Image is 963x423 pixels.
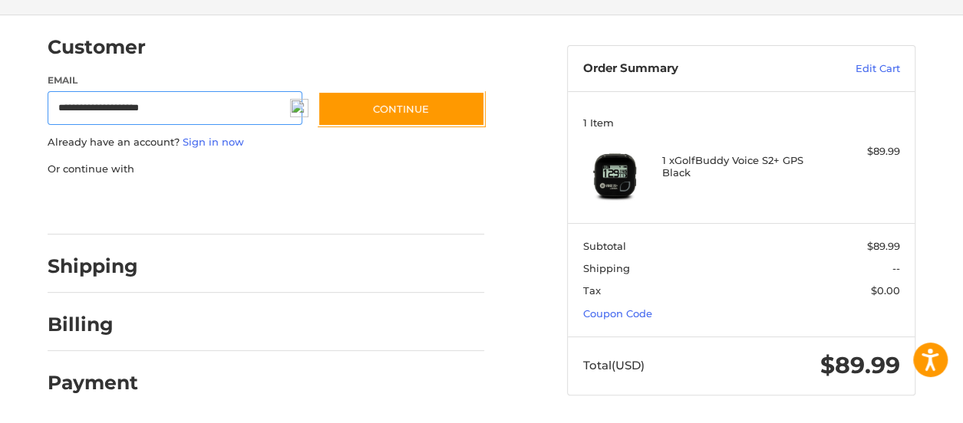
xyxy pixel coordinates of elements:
iframe: PayPal-paypal [43,192,158,219]
iframe: PayPal-paylater [173,192,288,219]
p: Already have an account? [48,135,484,150]
img: npw-badge-icon.svg [290,99,308,117]
h3: Order Summary [583,61,799,77]
a: Coupon Code [583,307,652,320]
span: $0.00 [871,284,900,297]
span: Subtotal [583,240,626,252]
span: Shipping [583,262,630,274]
h2: Shipping [48,254,138,278]
div: $89.99 [820,144,899,159]
span: -- [892,262,900,274]
a: Sign in now [183,136,244,148]
span: Tax [583,284,601,297]
iframe: Google Customer Reviews [836,382,963,423]
span: Total (USD) [583,358,645,372]
label: Email [48,74,302,87]
iframe: PayPal-venmo [303,192,418,219]
h2: Payment [48,371,138,395]
span: $89.99 [867,240,900,252]
h3: 1 Item [583,116,900,129]
p: Or continue with [48,162,484,177]
button: Continue [318,91,485,126]
h2: Billing [48,313,137,336]
h4: 1 x GolfBuddy Voice S2+ GPS Black [662,154,817,179]
a: Edit Cart [799,61,900,77]
span: $89.99 [820,351,900,379]
h2: Customer [48,35,146,59]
